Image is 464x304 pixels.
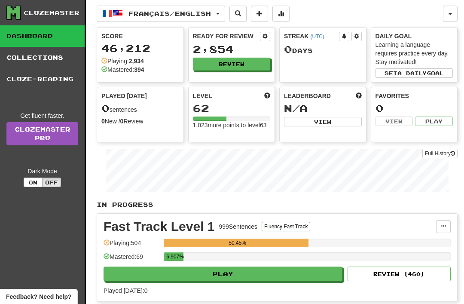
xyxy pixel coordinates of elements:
[101,65,144,74] div: Mastered:
[42,178,61,187] button: Off
[193,121,271,129] div: 1,023 more points to level 63
[134,66,144,73] strong: 394
[166,239,308,247] div: 50.45%
[104,267,342,281] button: Play
[24,178,43,187] button: On
[120,118,124,125] strong: 0
[6,167,78,175] div: Dark Mode
[272,6,290,22] button: More stats
[375,117,413,126] button: View
[101,57,144,65] div: Playing:
[310,34,324,40] a: (UTC)
[422,149,458,158] button: Full History
[375,40,453,66] div: Learning a language requires practice every day. Stay motivated!
[101,32,179,40] div: Score
[166,252,183,261] div: 6.907%
[284,117,362,126] button: View
[24,9,79,17] div: Clozemaster
[6,122,78,145] a: ClozemasterPro
[284,44,362,55] div: Day s
[97,200,458,209] p: In Progress
[193,32,260,40] div: Ready for Review
[375,103,453,114] div: 0
[251,6,268,22] button: Add sentence to collection
[101,118,105,125] strong: 0
[397,70,427,76] span: a daily
[97,6,225,22] button: Français/English
[128,10,211,17] span: Français / English
[101,102,110,114] span: 0
[6,111,78,120] div: Get fluent faster.
[104,220,215,233] div: Fast Track Level 1
[284,43,292,55] span: 0
[219,222,258,231] div: 999 Sentences
[104,252,159,267] div: Mastered: 69
[104,239,159,253] div: Playing: 504
[104,287,147,294] span: Played [DATE]: 0
[6,292,71,301] span: Open feedback widget
[229,6,247,22] button: Search sentences
[284,32,339,40] div: Streak
[375,32,453,40] div: Daily Goal
[101,43,179,54] div: 46,212
[193,44,271,55] div: 2,854
[356,92,362,100] span: This week in points, UTC
[101,92,147,100] span: Played [DATE]
[193,103,271,114] div: 62
[375,92,453,100] div: Favorites
[193,58,271,71] button: Review
[262,222,310,231] button: Fluency Fast Track
[415,117,453,126] button: Play
[375,68,453,78] button: Seta dailygoal
[101,103,179,114] div: sentences
[348,267,451,281] button: Review (460)
[284,102,308,114] span: N/A
[284,92,331,100] span: Leaderboard
[129,58,144,64] strong: 2,934
[193,92,212,100] span: Level
[101,117,179,126] div: New / Review
[264,92,270,100] span: Score more points to level up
